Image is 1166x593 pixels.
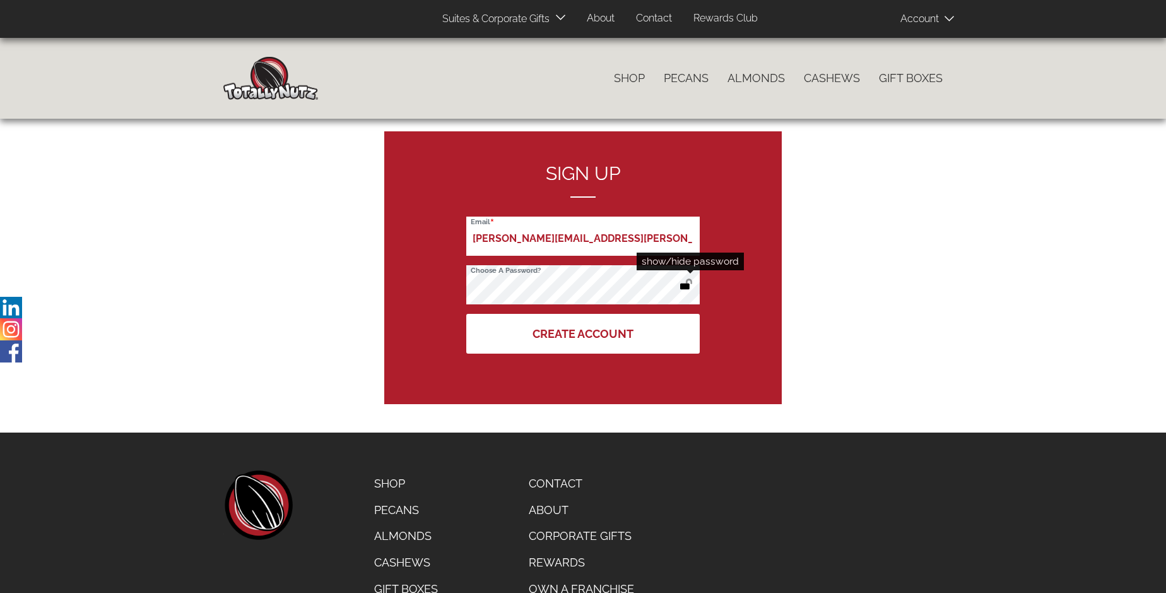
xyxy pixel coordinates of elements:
a: About [577,6,624,31]
a: Corporate Gifts [519,523,644,549]
a: Cashews [365,549,447,576]
img: Home [223,57,318,100]
a: Shop [604,65,654,92]
a: Shop [365,470,447,497]
a: Cashews [794,65,869,92]
a: Rewards Club [684,6,767,31]
a: About [519,497,644,524]
a: Contact [519,470,644,497]
a: Almonds [718,65,794,92]
a: Rewards [519,549,644,576]
div: show/hide password [637,253,744,270]
a: home [223,470,293,540]
input: Email [466,217,700,256]
a: Suites & Corporate Gifts [433,7,553,32]
a: Almonds [365,523,447,549]
h2: Sign up [466,163,700,198]
button: Create Account [466,314,700,354]
a: Pecans [365,497,447,524]
a: Pecans [654,65,718,92]
a: Gift Boxes [869,65,952,92]
a: Contact [627,6,681,31]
